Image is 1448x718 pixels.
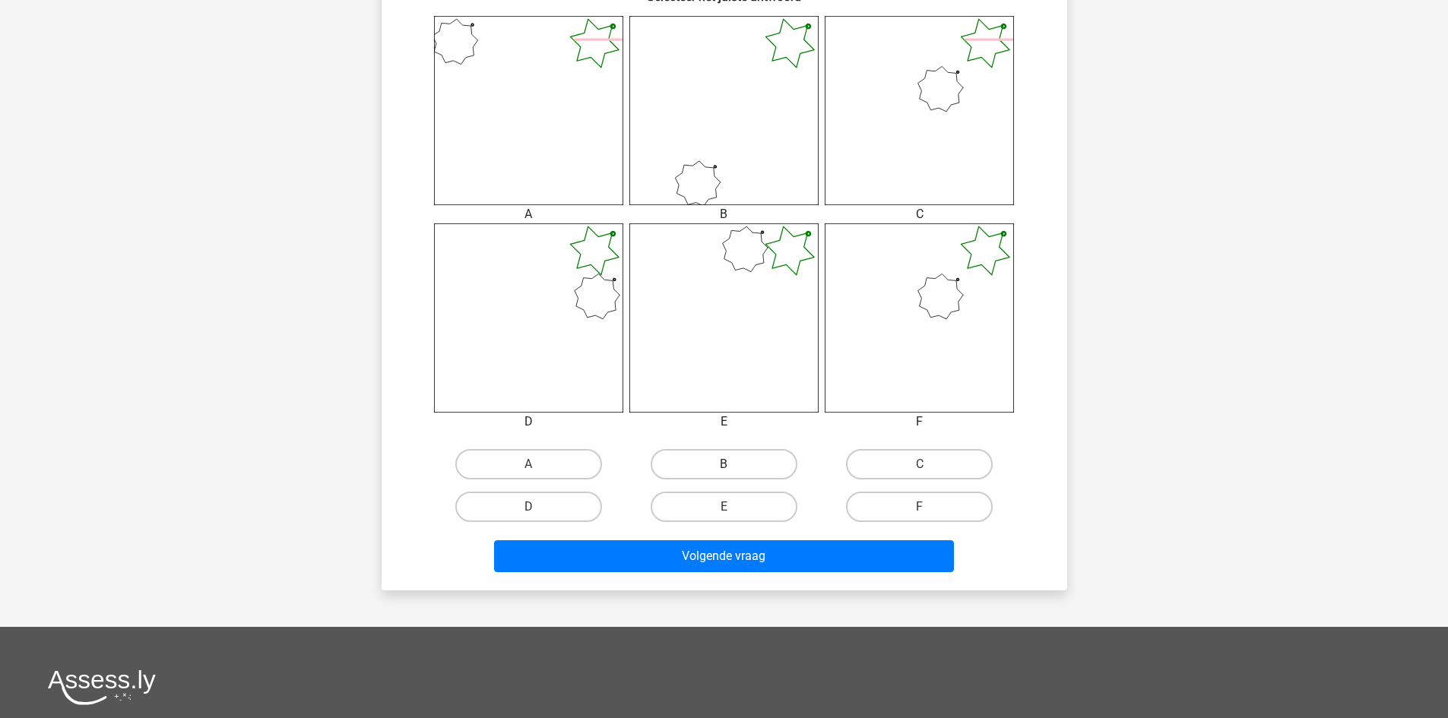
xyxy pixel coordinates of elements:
label: D [455,492,602,522]
label: F [846,492,993,522]
div: E [618,413,830,431]
img: Assessly logo [48,669,156,705]
div: A [423,205,635,223]
button: Volgende vraag [494,540,954,572]
div: B [618,205,830,223]
label: B [651,449,797,479]
label: C [846,449,993,479]
div: D [423,413,635,431]
div: C [813,205,1025,223]
label: A [455,449,602,479]
div: F [813,413,1025,431]
label: E [651,492,797,522]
